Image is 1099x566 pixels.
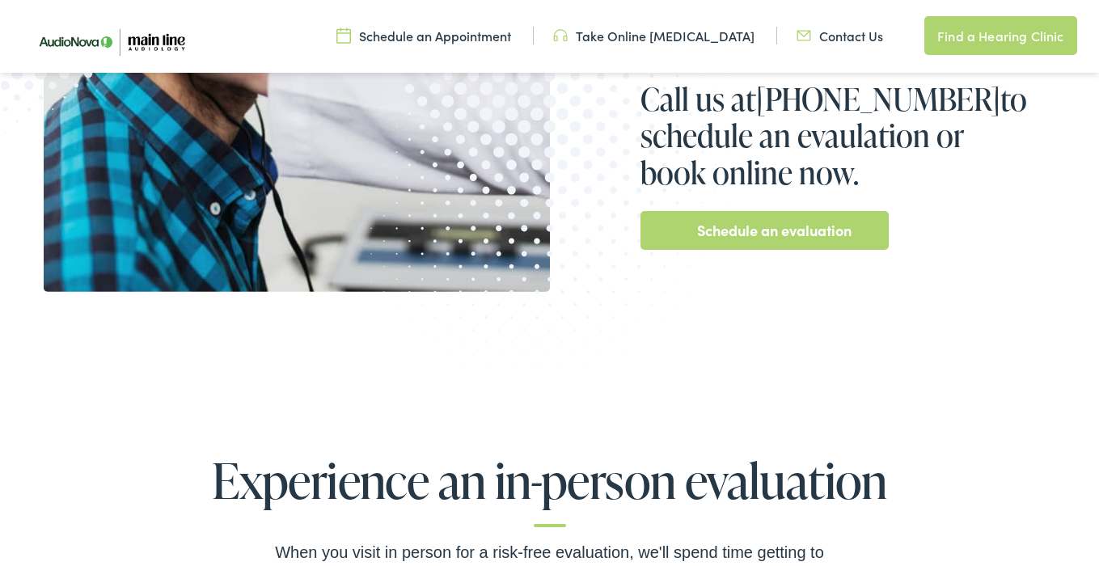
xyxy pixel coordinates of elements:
img: utility icon [553,27,568,44]
h2: Experience an in-person evaluation [81,454,1019,527]
img: utility icon [797,27,811,44]
a: Find a Hearing Clinic [924,16,1076,55]
img: utility icon [336,27,351,44]
a: Take Online [MEDICAL_DATA] [553,27,755,44]
h1: Call us at to schedule an evaulation or book online now. [640,81,1029,192]
a: Schedule an evaluation [697,218,852,243]
a: [PHONE_NUMBER] [756,78,1000,120]
a: Schedule an Appointment [336,27,511,44]
a: Contact Us [797,27,883,44]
